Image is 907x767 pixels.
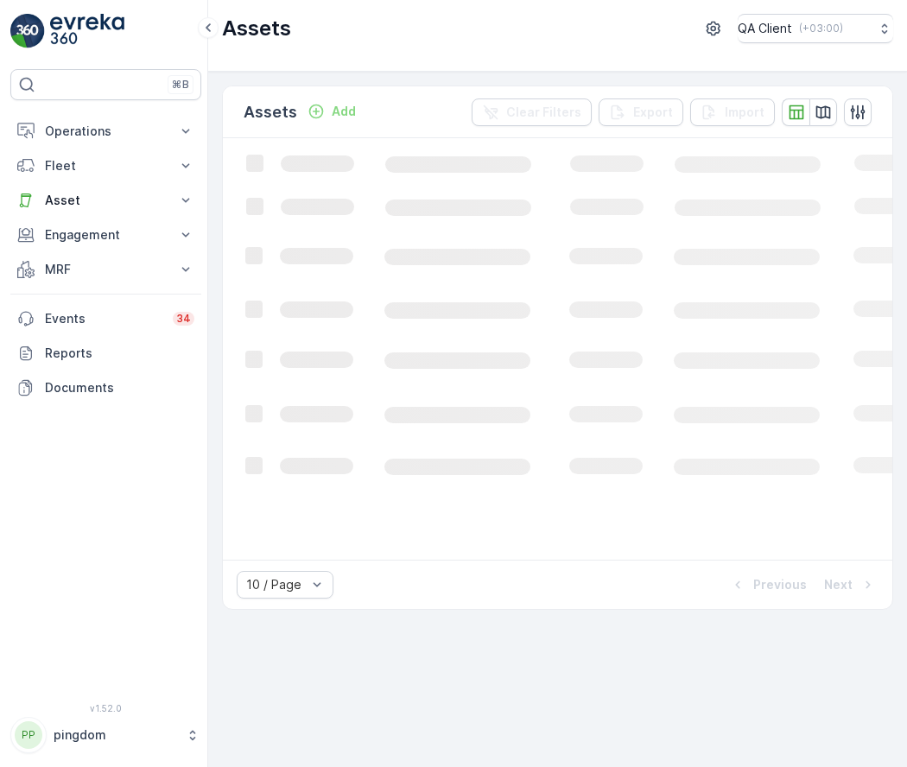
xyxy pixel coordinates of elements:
[753,576,807,593] p: Previous
[45,379,194,396] p: Documents
[301,101,363,122] button: Add
[172,78,189,92] p: ⌘B
[10,717,201,753] button: PPpingdom
[725,104,764,121] p: Import
[332,103,356,120] p: Add
[45,261,167,278] p: MRF
[15,721,42,749] div: PP
[222,15,291,42] p: Assets
[727,574,809,595] button: Previous
[799,22,843,35] p: ( +03:00 )
[45,157,167,174] p: Fleet
[10,252,201,287] button: MRF
[10,336,201,371] a: Reports
[599,98,683,126] button: Export
[10,14,45,48] img: logo
[738,20,792,37] p: QA Client
[822,574,878,595] button: Next
[10,301,201,336] a: Events34
[45,192,167,209] p: Asset
[10,218,201,252] button: Engagement
[10,183,201,218] button: Asset
[824,576,853,593] p: Next
[244,100,297,124] p: Assets
[690,98,775,126] button: Import
[45,226,167,244] p: Engagement
[45,123,167,140] p: Operations
[738,14,893,43] button: QA Client(+03:00)
[10,114,201,149] button: Operations
[50,14,124,48] img: logo_light-DOdMpM7g.png
[10,703,201,713] span: v 1.52.0
[472,98,592,126] button: Clear Filters
[176,312,191,326] p: 34
[506,104,581,121] p: Clear Filters
[45,310,162,327] p: Events
[45,345,194,362] p: Reports
[54,726,177,744] p: pingdom
[10,149,201,183] button: Fleet
[633,104,673,121] p: Export
[10,371,201,405] a: Documents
